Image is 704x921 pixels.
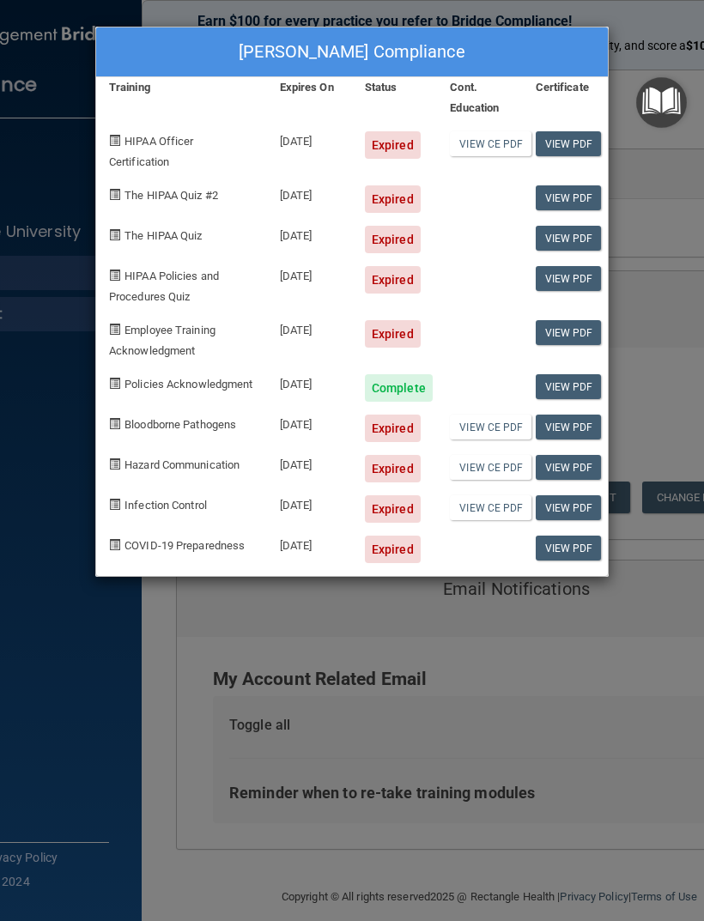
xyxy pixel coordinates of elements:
[536,374,602,399] a: View PDF
[352,77,437,118] div: Status
[267,361,352,402] div: [DATE]
[365,495,421,523] div: Expired
[523,77,608,118] div: Certificate
[267,173,352,213] div: [DATE]
[536,536,602,560] a: View PDF
[365,536,421,563] div: Expired
[267,402,352,442] div: [DATE]
[450,495,531,520] a: View CE PDF
[536,495,602,520] a: View PDF
[267,307,352,361] div: [DATE]
[109,270,219,303] span: HIPAA Policies and Procedures Quiz
[536,131,602,156] a: View PDF
[536,226,602,251] a: View PDF
[267,77,352,118] div: Expires On
[365,131,421,159] div: Expired
[267,482,352,523] div: [DATE]
[365,320,421,348] div: Expired
[450,415,531,439] a: View CE PDF
[124,378,252,391] span: Policies Acknowledgment
[437,77,522,118] div: Cont. Education
[267,213,352,253] div: [DATE]
[267,442,352,482] div: [DATE]
[365,185,421,213] div: Expired
[109,324,215,357] span: Employee Training Acknowledgment
[96,77,267,118] div: Training
[450,455,531,480] a: View CE PDF
[109,135,193,168] span: HIPAA Officer Certification
[365,455,421,482] div: Expired
[124,458,240,471] span: Hazard Communication
[124,499,207,512] span: Infection Control
[450,131,531,156] a: View CE PDF
[536,185,602,210] a: View PDF
[365,226,421,253] div: Expired
[536,266,602,291] a: View PDF
[365,266,421,294] div: Expired
[124,229,202,242] span: The HIPAA Quiz
[536,415,602,439] a: View PDF
[124,189,218,202] span: The HIPAA Quiz #2
[267,523,352,563] div: [DATE]
[124,539,245,552] span: COVID-19 Preparedness
[536,320,602,345] a: View PDF
[267,118,352,173] div: [DATE]
[267,253,352,307] div: [DATE]
[124,418,236,431] span: Bloodborne Pathogens
[636,77,687,128] button: Open Resource Center
[365,415,421,442] div: Expired
[96,27,608,77] div: [PERSON_NAME] Compliance
[536,455,602,480] a: View PDF
[365,374,433,402] div: Complete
